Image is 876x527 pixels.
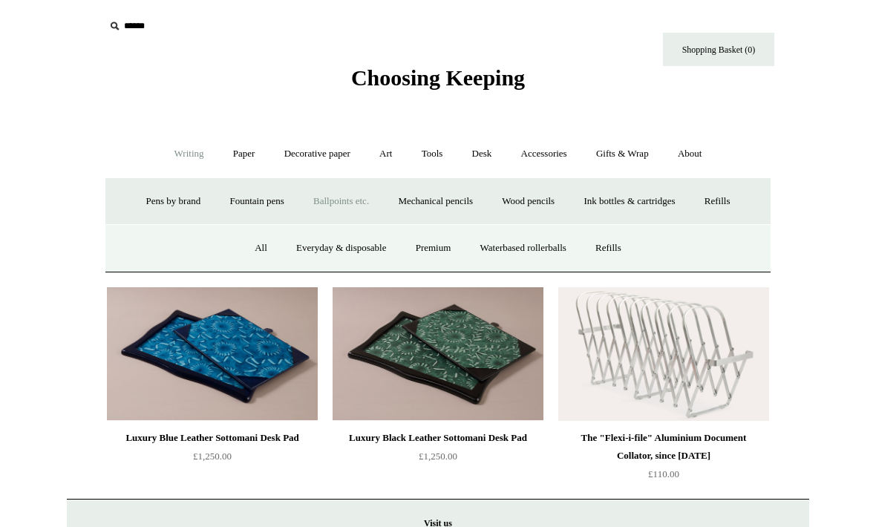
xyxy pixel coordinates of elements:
[333,287,543,421] img: Luxury Black Leather Sottomani Desk Pad
[570,182,688,221] a: Ink bottles & cartridges
[648,468,679,479] span: £110.00
[193,451,232,462] span: £1,250.00
[216,182,297,221] a: Fountain pens
[107,287,318,421] img: Luxury Blue Leather Sottomani Desk Pad
[385,182,486,221] a: Mechanical pencils
[161,134,218,174] a: Writing
[107,429,318,490] a: Luxury Blue Leather Sottomani Desk Pad £1,250.00
[366,134,405,174] a: Art
[333,287,543,421] a: Luxury Black Leather Sottomani Desk Pad Luxury Black Leather Sottomani Desk Pad
[333,429,543,490] a: Luxury Black Leather Sottomani Desk Pad £1,250.00
[351,65,525,90] span: Choosing Keeping
[558,287,769,421] a: The "Flexi-i-file" Aluminium Document Collator, since 1941 The "Flexi-i-file" Aluminium Document ...
[459,134,506,174] a: Desk
[558,287,769,421] img: The "Flexi-i-file" Aluminium Document Collator, since 1941
[283,229,399,268] a: Everyday & disposable
[408,134,457,174] a: Tools
[107,287,318,421] a: Luxury Blue Leather Sottomani Desk Pad Luxury Blue Leather Sottomani Desk Pad
[271,134,364,174] a: Decorative paper
[336,429,540,447] div: Luxury Black Leather Sottomani Desk Pad
[111,429,314,447] div: Luxury Blue Leather Sottomani Desk Pad
[582,229,635,268] a: Refills
[133,182,215,221] a: Pens by brand
[691,182,744,221] a: Refills
[241,229,281,268] a: All
[508,134,581,174] a: Accessories
[300,182,382,221] a: Ballpoints etc.
[583,134,662,174] a: Gifts & Wrap
[467,229,580,268] a: Waterbased rollerballs
[402,229,465,268] a: Premium
[419,451,457,462] span: £1,250.00
[220,134,269,174] a: Paper
[558,429,769,490] a: The "Flexi-i-file" Aluminium Document Collator, since [DATE] £110.00
[351,77,525,88] a: Choosing Keeping
[488,182,568,221] a: Wood pencils
[562,429,765,465] div: The "Flexi-i-file" Aluminium Document Collator, since [DATE]
[663,33,774,66] a: Shopping Basket (0)
[664,134,716,174] a: About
